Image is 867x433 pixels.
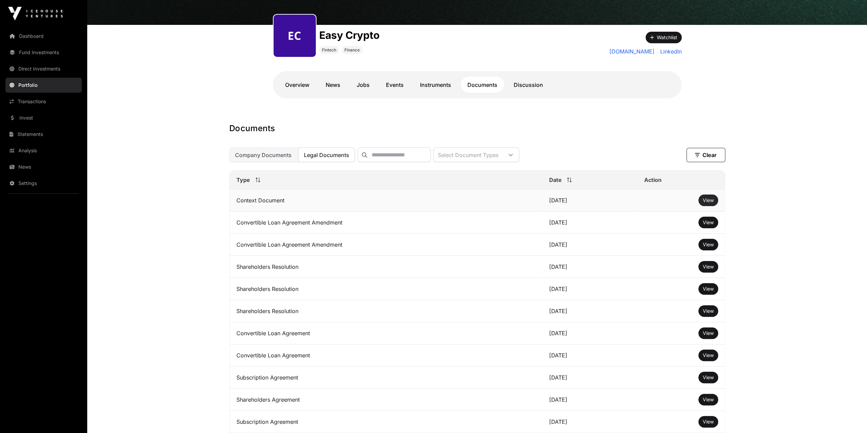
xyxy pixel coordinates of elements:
button: Watchlist [646,32,682,43]
span: Date [549,176,561,184]
span: View [703,219,714,225]
iframe: Chat Widget [833,400,867,433]
span: View [703,242,714,247]
td: Shareholders Resolution [230,300,542,322]
a: Settings [5,176,82,191]
a: View [703,285,714,292]
a: Transactions [5,94,82,109]
a: Direct Investments [5,61,82,76]
span: View [703,397,714,402]
span: View [703,197,714,203]
button: View [698,261,718,273]
td: [DATE] [542,256,637,278]
span: View [703,264,714,269]
td: Context Document [230,189,542,212]
td: Convertible Loan Agreement Amendment [230,212,542,234]
a: Instruments [413,77,458,93]
td: Convertible Loan Agreement Amendment [230,234,542,256]
a: View [703,219,714,226]
button: View [698,305,718,317]
td: [DATE] [542,278,637,300]
a: News [5,159,82,174]
button: View [698,195,718,206]
span: View [703,374,714,380]
button: Company Documents [229,148,297,162]
a: Discussion [507,77,550,93]
a: View [703,396,714,403]
a: Dashboard [5,29,82,44]
a: Invest [5,110,82,125]
button: View [698,283,718,295]
a: Portfolio [5,78,82,93]
td: Subscription Agreement [230,367,542,389]
td: Subscription Agreement [230,411,542,433]
img: easy-crypto302.png [276,17,313,54]
a: [DOMAIN_NAME] [609,47,654,56]
a: LinkedIn [657,47,682,56]
a: View [703,197,714,204]
td: [DATE] [542,344,637,367]
button: View [698,416,718,428]
button: View [698,394,718,405]
span: Finance [344,47,360,53]
td: Shareholders Agreement [230,389,542,411]
a: View [703,330,714,337]
span: Action [644,176,662,184]
td: Convertible Loan Agreement [230,344,542,367]
span: Fintech [322,47,336,53]
a: Documents [461,77,504,93]
a: View [703,374,714,381]
td: Shareholders Resolution [230,256,542,278]
button: View [698,372,718,383]
h1: Easy Crypto [319,29,380,41]
a: Jobs [350,77,376,93]
a: News [319,77,347,93]
span: View [703,419,714,424]
button: Legal Documents [298,148,355,162]
td: Convertible Loan Agreement [230,322,542,344]
a: Events [379,77,411,93]
a: View [703,352,714,359]
span: View [703,308,714,314]
td: Shareholders Resolution [230,278,542,300]
h1: Documents [229,123,725,134]
img: Icehouse Ventures Logo [8,7,63,20]
button: View [698,327,718,339]
span: Company Documents [235,152,292,158]
td: [DATE] [542,389,637,411]
a: Statements [5,127,82,142]
a: Fund Investments [5,45,82,60]
button: Clear [686,148,725,162]
span: View [703,352,714,358]
a: Overview [278,77,316,93]
span: Legal Documents [304,152,349,158]
td: [DATE] [542,322,637,344]
a: Analysis [5,143,82,158]
span: View [703,286,714,292]
td: [DATE] [542,300,637,322]
a: View [703,308,714,314]
td: [DATE] [542,212,637,234]
nav: Tabs [278,77,676,93]
button: View [698,239,718,250]
button: View [698,217,718,228]
button: View [698,350,718,361]
a: View [703,263,714,270]
td: [DATE] [542,411,637,433]
td: [DATE] [542,189,637,212]
a: View [703,418,714,425]
td: [DATE] [542,367,637,389]
div: Select Document Types [434,148,502,162]
a: View [703,241,714,248]
span: Type [236,176,250,184]
td: [DATE] [542,234,637,256]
